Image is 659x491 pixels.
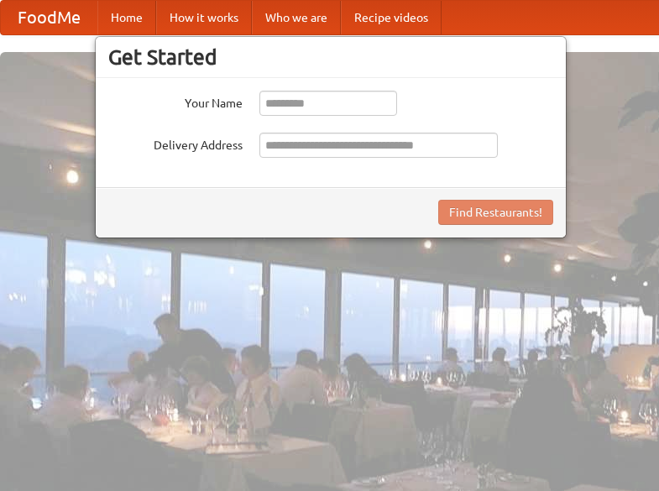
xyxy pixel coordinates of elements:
[1,1,97,34] a: FoodMe
[108,91,243,112] label: Your Name
[108,44,553,70] h3: Get Started
[252,1,341,34] a: Who we are
[341,1,442,34] a: Recipe videos
[438,200,553,225] button: Find Restaurants!
[97,1,156,34] a: Home
[156,1,252,34] a: How it works
[108,133,243,154] label: Delivery Address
